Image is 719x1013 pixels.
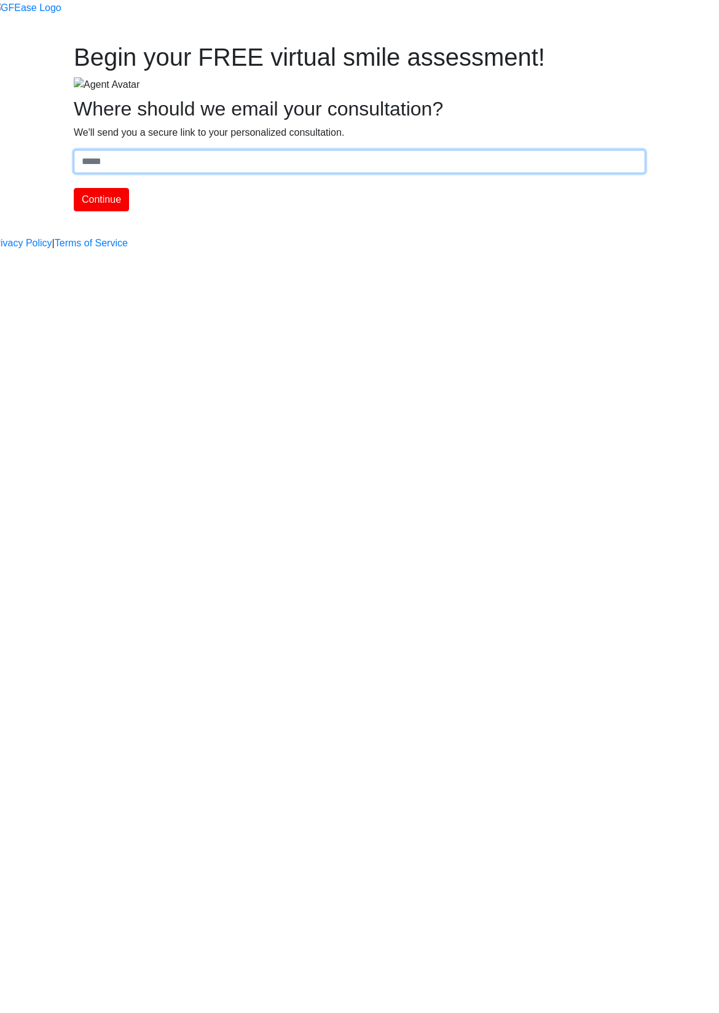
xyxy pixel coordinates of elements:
p: We'll send you a secure link to your personalized consultation. [74,125,645,140]
a: | [52,236,55,251]
a: Terms of Service [55,236,128,251]
img: Agent Avatar [74,77,139,92]
h1: Begin your FREE virtual smile assessment! [74,42,645,72]
h2: Where should we email your consultation? [74,97,645,120]
button: Continue [74,188,129,211]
